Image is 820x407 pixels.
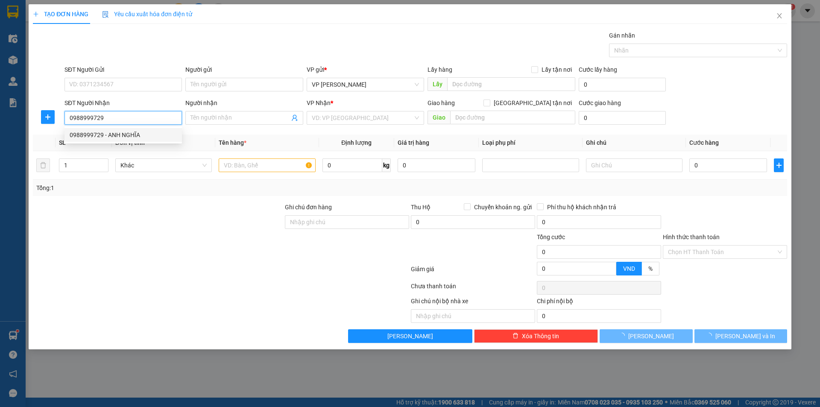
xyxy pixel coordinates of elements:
span: Chuyển khoản ng. gửi [471,202,535,212]
input: Dọc đường [450,111,575,124]
div: Người nhận [185,98,303,108]
span: Tổng cước [537,234,565,240]
span: plus [774,162,783,169]
span: Khác [120,159,207,172]
div: Người gửi [185,65,303,74]
span: delete [512,333,518,340]
span: kg [382,158,391,172]
span: user-add [291,114,298,121]
button: [PERSON_NAME] và In [694,329,787,343]
input: Ghi Chú [586,158,682,172]
span: close [776,12,783,19]
label: Gán nhãn [609,32,635,39]
span: loading [706,333,715,339]
span: SL [59,139,66,146]
span: TẠO ĐƠN HÀNG [33,11,88,18]
input: Dọc đường [447,77,575,91]
button: plus [41,110,55,124]
button: delete [36,158,50,172]
span: Lấy hàng [428,66,452,73]
span: [PERSON_NAME] [628,331,674,341]
span: plus [33,11,39,17]
div: Chưa thanh toán [410,281,536,296]
button: [PERSON_NAME] [600,329,692,343]
span: Định lượng [341,139,372,146]
span: [PERSON_NAME] và In [715,331,775,341]
span: Giao [428,111,450,124]
span: loading [619,333,628,339]
img: icon [102,11,109,18]
div: 0988999729 - ANH NGHĨA [64,128,182,142]
span: Cước hàng [689,139,719,146]
span: Thu Hộ [411,204,430,211]
input: Ghi chú đơn hàng [285,215,409,229]
input: 0 [398,158,475,172]
span: Giá trị hàng [398,139,429,146]
div: Giảm giá [410,264,536,279]
span: [GEOGRAPHIC_DATA] tận nơi [490,98,575,108]
label: Ghi chú đơn hàng [285,204,332,211]
button: plus [774,158,783,172]
button: [PERSON_NAME] [348,329,472,343]
span: VP Nguyễn Xiển [312,78,419,91]
span: plus [41,114,54,120]
span: Lấy tận nơi [538,65,575,74]
span: Xóa Thông tin [522,331,559,341]
div: Chi phí nội bộ [537,296,661,309]
th: Loại phụ phí [479,135,582,151]
div: VP gửi [307,65,424,74]
div: Ghi chú nội bộ nhà xe [411,296,535,309]
div: Tổng: 1 [36,183,316,193]
span: Tên hàng [219,139,246,146]
input: Nhập ghi chú [411,309,535,323]
input: Cước lấy hàng [579,78,666,91]
span: % [648,265,653,272]
span: [PERSON_NAME] [387,331,433,341]
div: SĐT Người Gửi [64,65,182,74]
span: Lấy [428,77,447,91]
input: Cước giao hàng [579,111,666,125]
span: Giao hàng [428,100,455,106]
button: deleteXóa Thông tin [474,329,598,343]
span: Yêu cầu xuất hóa đơn điện tử [102,11,192,18]
span: Phí thu hộ khách nhận trả [544,202,620,212]
div: SĐT Người Nhận [64,98,182,108]
th: Ghi chú [583,135,686,151]
input: VD: Bàn, Ghế [219,158,315,172]
label: Hình thức thanh toán [663,234,720,240]
span: VND [623,265,635,272]
button: Close [767,4,791,28]
label: Cước giao hàng [579,100,621,106]
span: VP Nhận [307,100,331,106]
div: 0988999729 - ANH NGHĨA [70,130,177,140]
label: Cước lấy hàng [579,66,617,73]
